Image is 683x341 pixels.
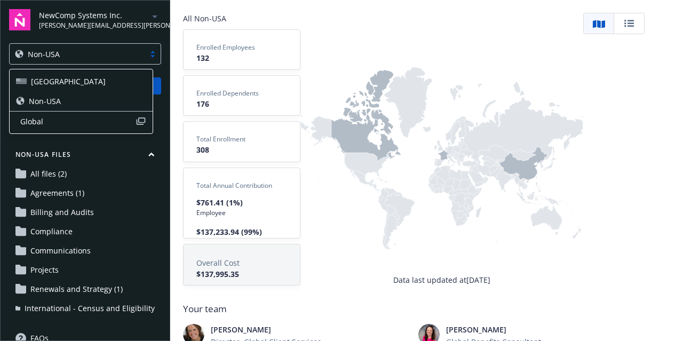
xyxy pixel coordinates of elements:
[9,9,30,30] img: navigator-logo.svg
[30,185,84,202] span: Agreements (1)
[196,98,287,109] span: 176
[9,261,161,279] a: Projects
[9,300,161,317] a: International - Census and Eligibility
[30,223,73,240] span: Compliance
[196,237,287,247] span: Employer
[9,204,161,221] a: Billing and Audits
[30,242,91,259] span: Communications
[196,181,287,191] span: Total Annual Contribution
[196,89,287,98] span: Enrolled Dependents
[30,261,59,279] span: Projects
[196,134,287,144] span: Total Enrollment
[9,150,161,163] button: Non-USA Files
[9,185,161,202] a: Agreements (1)
[30,281,123,298] span: Renewals and Strategy (1)
[9,223,161,240] a: Compliance
[31,76,106,87] span: [GEOGRAPHIC_DATA]
[183,13,300,24] span: All Non-USA
[196,257,287,268] span: Overall Cost
[30,165,67,183] span: All files (2)
[29,96,61,107] span: Non-USA
[39,9,161,30] button: NewComp Systems Inc.[PERSON_NAME][EMAIL_ADDRESS][PERSON_NAME][DOMAIN_NAME]arrowDropDown
[196,208,287,218] span: Employee
[196,197,287,208] span: $761.41 (1%)
[20,116,136,127] span: Global
[15,49,139,60] span: Non-USA
[148,10,161,22] a: arrowDropDown
[196,268,287,280] span: $137,995.35
[30,204,94,221] span: Billing and Audits
[39,21,148,30] span: [PERSON_NAME][EMAIL_ADDRESS][PERSON_NAME][DOMAIN_NAME]
[39,10,148,21] span: NewComp Systems Inc.
[9,165,161,183] a: All files (2)
[9,242,161,259] a: Communications
[196,43,287,52] span: Enrolled Employees
[183,303,645,315] span: Your team
[196,52,287,64] span: 132
[446,324,564,335] span: [PERSON_NAME]
[393,274,490,286] span: Data last updated at [DATE]
[211,324,329,335] span: [PERSON_NAME]
[9,281,161,298] a: Renewals and Strategy (1)
[28,49,60,60] span: Non-USA
[196,144,287,155] span: 308
[25,300,155,317] span: International - Census and Eligibility
[196,226,287,237] span: $137,233.94 (99%)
